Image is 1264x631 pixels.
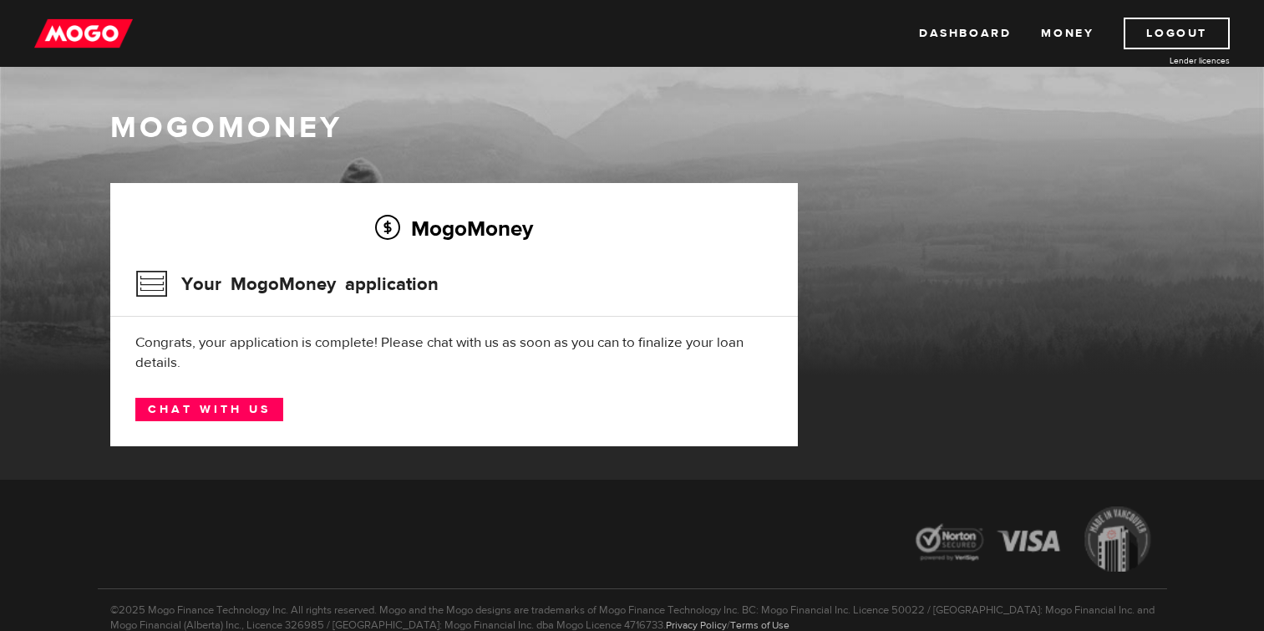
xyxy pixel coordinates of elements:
[900,494,1167,588] img: legal-icons-92a2ffecb4d32d839781d1b4e4802d7b.png
[1041,18,1094,49] a: Money
[1194,561,1264,631] iframe: LiveChat chat widget
[1124,18,1230,49] a: Logout
[919,18,1011,49] a: Dashboard
[1104,54,1230,67] a: Lender licences
[135,262,439,306] h3: Your MogoMoney application
[135,333,773,373] div: Congrats, your application is complete! Please chat with us as soon as you can to finalize your l...
[34,18,133,49] img: mogo_logo-11ee424be714fa7cbb0f0f49df9e16ec.png
[135,211,773,246] h2: MogoMoney
[110,110,1155,145] h1: MogoMoney
[135,398,283,421] a: Chat with us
